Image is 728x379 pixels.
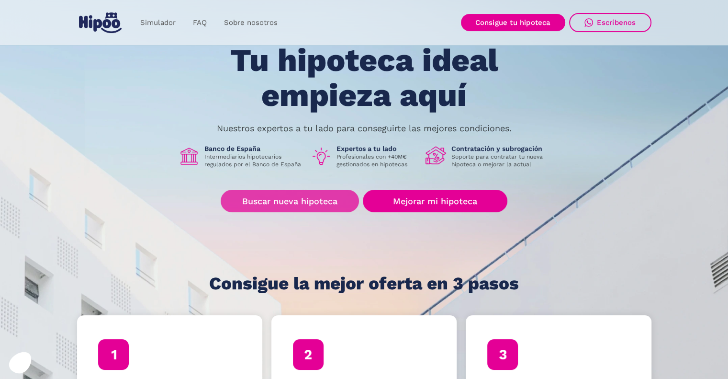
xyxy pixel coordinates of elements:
[336,153,418,168] p: Profesionales con +40M€ gestionados en hipotecas
[204,144,303,153] h1: Banco de España
[217,125,512,132] p: Nuestros expertos a tu lado para conseguirte las mejores condiciones.
[77,9,124,37] a: home
[336,144,418,153] h1: Expertos a tu lado
[132,13,184,32] a: Simulador
[451,144,550,153] h1: Contratación y subrogación
[569,13,651,32] a: Escríbenos
[461,14,565,31] a: Consigue tu hipoteca
[221,190,359,212] a: Buscar nueva hipoteca
[204,153,303,168] p: Intermediarios hipotecarios regulados por el Banco de España
[215,13,286,32] a: Sobre nosotros
[209,274,519,293] h1: Consigue la mejor oferta en 3 pasos
[363,190,507,212] a: Mejorar mi hipoteca
[451,153,550,168] p: Soporte para contratar tu nueva hipoteca o mejorar la actual
[597,18,636,27] div: Escríbenos
[184,13,215,32] a: FAQ
[182,43,545,113] h1: Tu hipoteca ideal empieza aquí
